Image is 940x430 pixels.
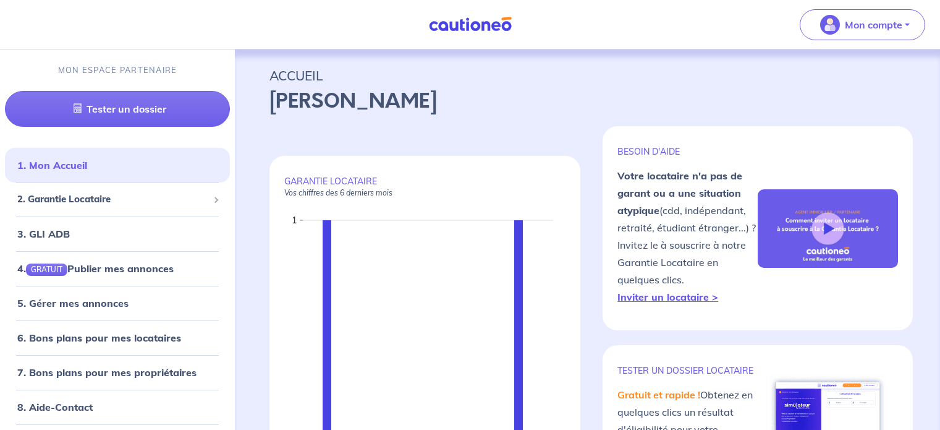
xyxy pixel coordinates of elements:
p: (cdd, indépendant, retraité, étudiant étranger...) ? Invitez le à souscrire à notre Garantie Loca... [617,167,758,306]
strong: Votre locataire n'a pas de garant ou a une situation atypique [617,170,742,217]
a: 5. Gérer mes annonces [17,297,129,309]
a: 8. Aide-Contact [17,401,93,413]
div: 4.GRATUITPublier mes annonces [5,256,230,281]
div: 3. GLI ADB [5,221,230,246]
div: 8. Aide-Contact [5,395,230,419]
button: illu_account_valid_menu.svgMon compte [800,9,925,40]
div: 7. Bons plans pour mes propriétaires [5,360,230,385]
img: video-gli-new-none.jpg [758,189,898,269]
div: 2. Garantie Locataire [5,187,230,212]
p: TESTER un dossier locataire [617,365,758,376]
a: 6. Bons plans pour mes locataires [17,332,181,344]
a: 7. Bons plans pour mes propriétaires [17,366,197,379]
div: 6. Bons plans pour mes locataires [5,325,230,350]
em: Vos chiffres des 6 derniers mois [284,188,392,197]
p: [PERSON_NAME] [269,87,905,116]
img: Cautioneo [424,17,517,32]
div: 1. Mon Accueil [5,153,230,178]
img: illu_account_valid_menu.svg [820,15,840,35]
a: Inviter un locataire > [617,291,718,303]
a: Tester un dossier [5,91,230,127]
p: MON ESPACE PARTENAIRE [58,64,177,76]
p: ACCUEIL [269,64,905,87]
a: 3. GLI ADB [17,228,70,240]
div: 5. Gérer mes annonces [5,291,230,316]
em: Gratuit et rapide ! [617,389,700,401]
text: 1 [292,215,297,226]
span: 2. Garantie Locataire [17,192,208,207]
p: Mon compte [845,17,902,32]
a: 4.GRATUITPublier mes annonces [17,262,174,275]
p: GARANTIE LOCATAIRE [284,176,565,198]
a: 1. Mon Accueil [17,159,87,171]
p: BESOIN D'AIDE [617,146,758,157]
